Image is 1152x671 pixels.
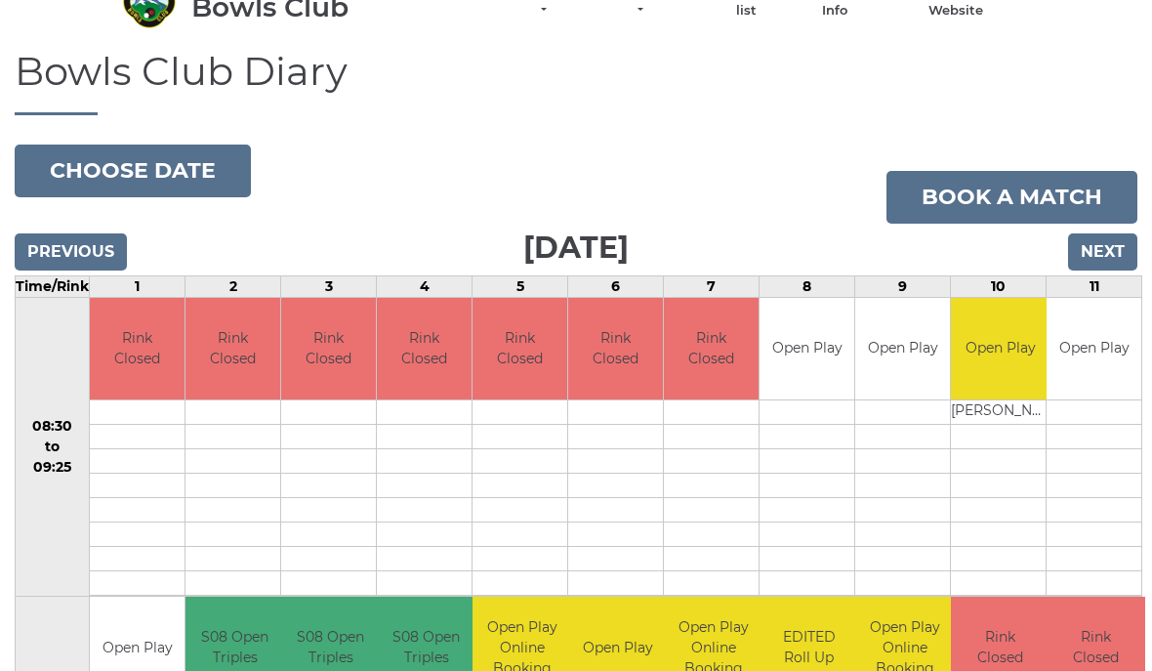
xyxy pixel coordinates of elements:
[15,145,251,197] button: Choose date
[15,233,127,271] input: Previous
[90,298,185,400] td: Rink Closed
[760,275,855,297] td: 8
[664,298,759,400] td: Rink Closed
[760,298,854,400] td: Open Play
[16,297,90,597] td: 08:30 to 09:25
[185,298,280,400] td: Rink Closed
[664,275,760,297] td: 7
[855,275,951,297] td: 9
[90,275,185,297] td: 1
[568,298,663,400] td: Rink Closed
[185,275,281,297] td: 2
[568,275,664,297] td: 6
[855,298,950,400] td: Open Play
[951,275,1047,297] td: 10
[886,171,1137,224] a: Book a match
[1068,233,1137,271] input: Next
[1047,275,1142,297] td: 11
[16,275,90,297] td: Time/Rink
[377,275,473,297] td: 4
[1047,298,1141,400] td: Open Play
[15,50,1137,115] h1: Bowls Club Diary
[473,298,567,400] td: Rink Closed
[377,298,472,400] td: Rink Closed
[473,275,568,297] td: 5
[281,275,377,297] td: 3
[951,400,1049,425] td: [PERSON_NAME]
[281,298,376,400] td: Rink Closed
[951,298,1049,400] td: Open Play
